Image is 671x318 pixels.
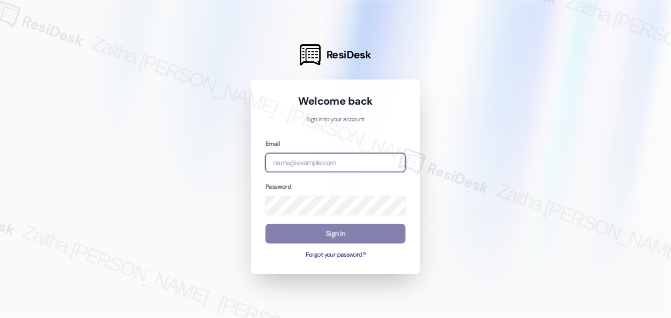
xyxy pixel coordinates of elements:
p: Sign in to your account [265,115,406,124]
span: ResiDesk [326,48,371,62]
button: Forgot your password? [265,251,406,260]
label: Email [265,140,280,148]
label: Password [265,183,291,191]
h1: Welcome back [265,94,406,108]
input: name@example.com [265,153,406,173]
img: ResiDesk Logo [300,44,321,65]
button: Sign In [265,224,406,244]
